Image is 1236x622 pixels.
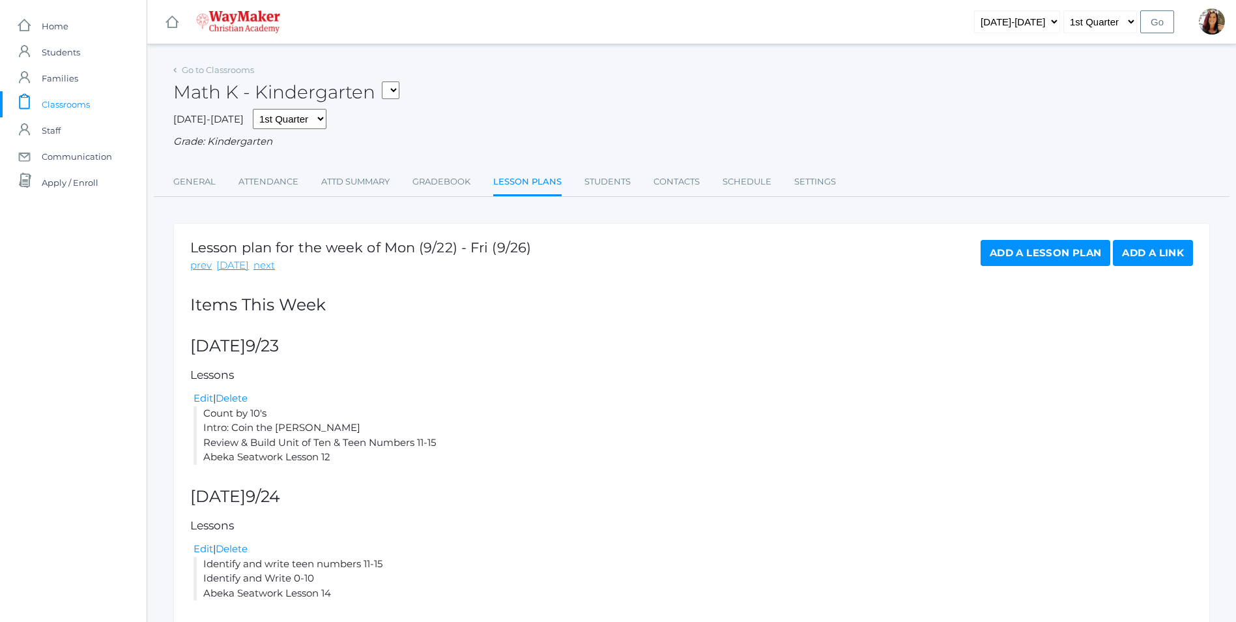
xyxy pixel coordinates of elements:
a: Attd Summary [321,169,390,195]
div: | [194,542,1193,557]
a: Settings [794,169,836,195]
span: [DATE]-[DATE] [173,113,244,125]
span: Communication [42,143,112,170]
li: Identify and write teen numbers 11-15 Identify and Write 0-10 Abeka Seatwork Lesson 14 [194,557,1193,601]
li: Count by 10's Intro: Coin the [PERSON_NAME] Review & Build Unit of Ten & Teen Numbers 11-15 Abeka... [194,406,1193,465]
a: Add a Lesson Plan [981,240,1110,266]
h2: Items This Week [190,296,1193,314]
span: Families [42,65,78,91]
h2: [DATE] [190,488,1193,506]
a: Edit [194,392,213,404]
a: Add a Link [1113,240,1193,266]
h2: Math K - Kindergarten [173,82,399,102]
span: Students [42,39,80,65]
span: Classrooms [42,91,90,117]
img: 4_waymaker-logo-stack-white.png [196,10,280,33]
span: Home [42,13,68,39]
h5: Lessons [190,369,1193,381]
div: Grade: Kindergarten [173,134,1210,149]
a: Gradebook [412,169,470,195]
h2: [DATE] [190,337,1193,355]
a: Delete [216,392,248,404]
a: Schedule [723,169,771,195]
span: 9/24 [246,486,280,506]
h5: Lessons [190,520,1193,532]
div: Gina Pecor [1199,8,1225,35]
a: Lesson Plans [493,169,562,197]
a: Delete [216,542,248,555]
a: Go to Classrooms [182,65,254,75]
input: Go [1140,10,1174,33]
h1: Lesson plan for the week of Mon (9/22) - Fri (9/26) [190,240,531,255]
a: Contacts [654,169,700,195]
span: 9/23 [246,336,279,355]
a: [DATE] [216,258,249,273]
a: prev [190,258,212,273]
span: Apply / Enroll [42,170,98,196]
div: | [194,391,1193,406]
a: Students [584,169,631,195]
a: Attendance [238,169,298,195]
a: next [253,258,275,273]
a: Edit [194,542,213,555]
a: General [173,169,216,195]
span: Staff [42,117,61,143]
